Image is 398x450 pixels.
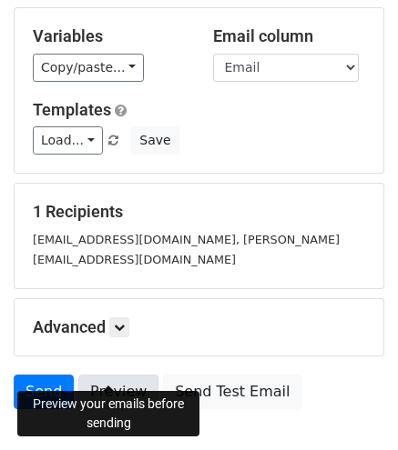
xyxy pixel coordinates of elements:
[33,26,186,46] h5: Variables
[307,363,398,450] iframe: Chat Widget
[78,375,158,409] a: Preview
[33,233,340,267] small: [EMAIL_ADDRESS][DOMAIN_NAME], [PERSON_NAME][EMAIL_ADDRESS][DOMAIN_NAME]
[17,391,199,436] div: Preview your emails before sending
[33,54,144,82] a: Copy/paste...
[33,100,111,119] a: Templates
[213,26,366,46] h5: Email column
[33,317,365,337] h5: Advanced
[14,375,74,409] a: Send
[131,126,179,155] button: Save
[33,202,365,222] h5: 1 Recipients
[163,375,301,409] a: Send Test Email
[33,126,103,155] a: Load...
